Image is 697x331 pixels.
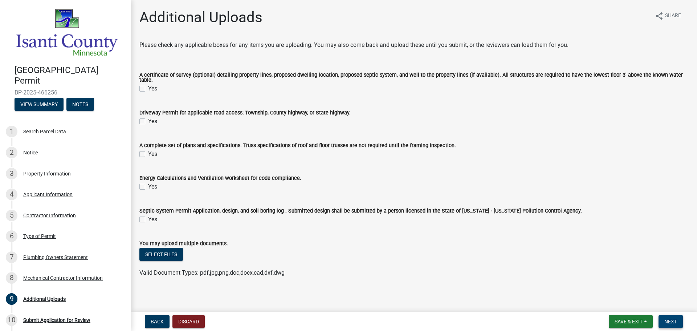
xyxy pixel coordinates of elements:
[15,98,64,111] button: View Summary
[664,319,677,324] span: Next
[6,168,17,179] div: 3
[655,12,664,20] i: share
[6,293,17,305] div: 9
[139,73,688,83] label: A certificate of survey (optional) detailing property lines, proposed dwelling location, proposed...
[148,117,157,126] label: Yes
[659,315,683,328] button: Next
[23,234,56,239] div: Type of Permit
[148,150,157,158] label: Yes
[15,65,125,86] h4: [GEOGRAPHIC_DATA] Permit
[6,251,17,263] div: 7
[649,9,687,23] button: shareShare
[6,230,17,242] div: 6
[139,209,582,214] label: Septic System Permit Application, design, and soil boring log . Submitted design shall be submitt...
[609,315,653,328] button: Save & Exit
[615,319,643,324] span: Save & Exit
[139,9,262,26] h1: Additional Uploads
[23,275,103,280] div: Mechanical Contractor Information
[139,143,456,148] label: A complete set of plans and specifications. Truss specifications of roof and floor trusses are no...
[139,41,688,58] p: Please check any applicable boxes for any items you are uploading. You may also come back and upl...
[15,8,119,57] img: Isanti County, Minnesota
[23,129,66,134] div: Search Parcel Data
[6,314,17,326] div: 10
[23,192,73,197] div: Applicant Information
[23,213,76,218] div: Contractor Information
[23,318,90,323] div: Submit Application for Review
[23,150,38,155] div: Notice
[139,110,351,116] label: Driveway Permit for applicable road access: Township, County highway, or State highway.
[66,102,94,108] wm-modal-confirm: Notes
[665,12,681,20] span: Share
[6,210,17,221] div: 5
[139,248,183,261] button: Select files
[23,255,88,260] div: Plumbing Owners Statement
[6,272,17,284] div: 8
[139,241,228,246] label: You may upload multiple documents.
[6,147,17,158] div: 2
[139,176,301,181] label: Energy Calculations and Ventilation worksheet for code compliance.
[23,171,71,176] div: Property Information
[6,126,17,137] div: 1
[148,182,157,191] label: Yes
[23,296,66,302] div: Additional Uploads
[151,319,164,324] span: Back
[6,189,17,200] div: 4
[15,89,116,96] span: BP-2025-466256
[139,269,285,276] span: Valid Document Types: pdf,jpg,png,doc,docx,cad,dxf,dwg
[148,215,157,224] label: Yes
[15,102,64,108] wm-modal-confirm: Summary
[66,98,94,111] button: Notes
[145,315,170,328] button: Back
[172,315,205,328] button: Discard
[148,84,157,93] label: Yes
